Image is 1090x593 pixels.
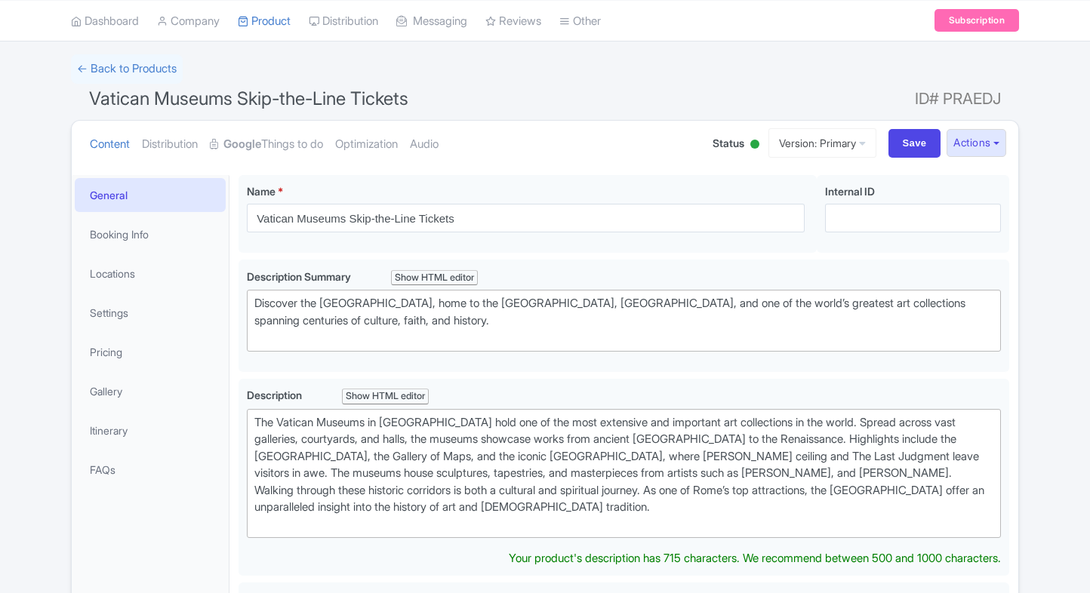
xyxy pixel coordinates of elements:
span: Description [247,389,304,401]
a: FAQs [75,453,226,487]
a: Audio [410,121,439,168]
a: Content [90,121,130,168]
div: Show HTML editor [342,389,429,404]
a: General [75,178,226,212]
a: Pricing [75,335,226,369]
strong: Google [223,136,261,153]
a: Locations [75,257,226,290]
a: Subscription [935,9,1019,32]
span: Internal ID [825,185,875,198]
a: Distribution [142,121,198,168]
a: Version: Primary [768,128,876,158]
a: Settings [75,296,226,330]
a: Booking Info [75,217,226,251]
button: Actions [947,129,1006,157]
a: Gallery [75,374,226,408]
a: Optimization [335,121,398,168]
a: Itinerary [75,413,226,447]
div: Active [747,134,762,157]
span: Vatican Museums Skip-the-Line Tickets [89,88,408,109]
div: Discover the [GEOGRAPHIC_DATA], home to the [GEOGRAPHIC_DATA], [GEOGRAPHIC_DATA], and one of the ... [254,295,993,346]
div: Your product's description has 715 characters. We recommend between 500 and 1000 characters. [509,550,1001,567]
span: ID# PRAEDJ [915,84,1001,114]
a: ← Back to Products [71,54,183,84]
input: Save [888,129,941,158]
span: Description Summary [247,270,353,283]
div: The Vatican Museums in [GEOGRAPHIC_DATA] hold one of the most extensive and important art collect... [254,414,993,533]
span: Name [247,185,276,198]
a: GoogleThings to do [210,121,323,168]
div: Show HTML editor [391,270,478,286]
span: Status [713,135,744,151]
